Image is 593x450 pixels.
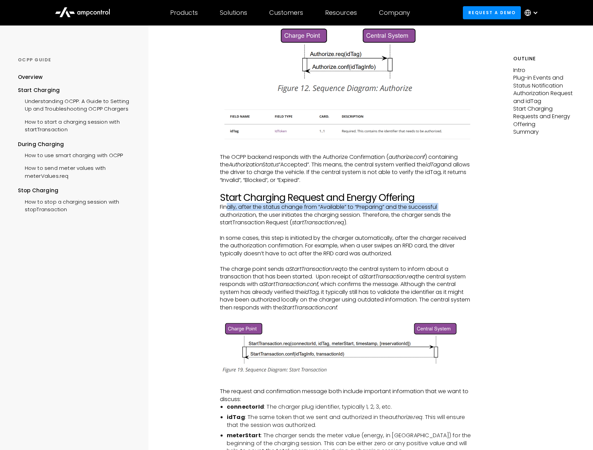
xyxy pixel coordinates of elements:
p: ‍ [220,257,472,265]
li: : The same token that we sent and authorized in the . This will ensure that the session was autho... [227,413,472,429]
img: OCPP message idTag field [220,108,472,142]
p: ‍ [220,311,472,319]
p: Start Charging Requests and Energy Offering [513,105,575,128]
div: Customers [269,9,303,17]
em: StartTransaction.req [363,273,416,280]
p: Finally, after the status change from “Available” to “Preparing” and the successful authorization... [220,203,472,226]
p: ‍ [220,380,472,388]
em: idTag [426,161,440,168]
em: AuthorizationStatus [229,161,279,168]
div: Company [379,9,410,17]
div: During Charging [18,141,137,148]
div: Solutions [220,9,247,17]
p: The charge point sends a to the central system to inform about a transaction that has been starte... [220,265,472,311]
img: OCPP message idTag [270,24,421,96]
div: OCPP GUIDE [18,57,137,63]
div: Start Charging [18,86,137,94]
a: How to stop a charging session with stopTransaction [18,195,137,215]
a: How to send meter values with meterValues.req [18,161,137,182]
div: Products [170,9,198,17]
div: Resources [325,9,357,17]
em: StartTransaction.conf [282,304,337,311]
strong: meterStart [227,431,261,439]
p: ‍ [220,184,472,192]
em: StartTransaction.req [289,265,342,273]
li: : The charger plug identifier, typically 1, 2, 3, etc. [227,403,472,411]
h5: Outline [513,55,575,62]
strong: connectorId [227,403,264,411]
p: Intro [513,67,575,74]
p: The OCPP backend responds with the Authorize Confirmation ( ) containing the “Accepted”. This mea... [220,153,472,184]
a: Understanding OCPP: A Guide to Setting Up and Troubleshooting OCPP Chargers [18,94,137,115]
a: How to use smart charging with OCPP [18,148,123,161]
div: Stop Charging [18,187,137,194]
em: authorize.conf [389,153,425,161]
a: Overview [18,73,43,86]
p: Plug-in Events and Status Notification [513,74,575,90]
p: In some cases, this step is initiated by the charger automatically, after the charger received th... [220,234,472,257]
em: startTransaction.req [292,218,344,226]
strong: idTag [227,413,245,421]
em: idTag [304,288,319,296]
h2: Start Charging Request and Energy Offering [220,192,472,204]
a: How to start a charging session with startTransaction [18,115,137,135]
p: The request and confirmation message both include important information that we want to discuss: [220,388,472,403]
p: ‍ [220,100,472,107]
div: Overview [18,73,43,81]
p: ‍ [220,226,472,234]
em: authorize.req [389,413,422,421]
p: Summary [513,128,575,136]
p: ‍ [220,145,472,153]
em: StartTransaction.conf [263,280,318,288]
a: Request a demo [463,6,521,19]
p: Authorization Request and idTag [513,90,575,105]
img: OCPP StartTransaction.conf [220,319,472,376]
